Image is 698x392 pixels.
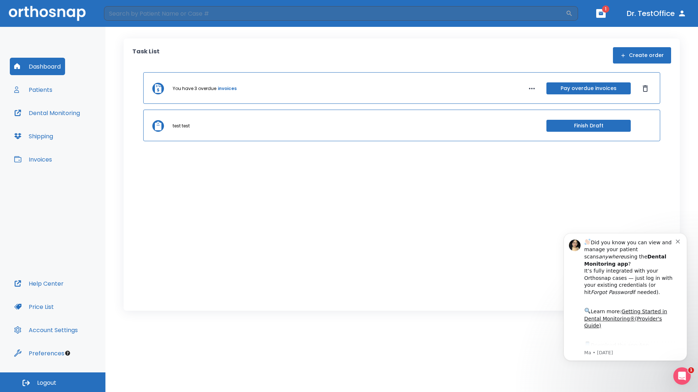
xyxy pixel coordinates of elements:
[104,6,566,21] input: Search by Patient Name or Case #
[10,298,58,315] button: Price List
[624,7,689,20] button: Dr. TestOffice
[639,83,651,94] button: Dismiss
[613,47,671,64] button: Create order
[10,321,82,339] button: Account Settings
[9,6,86,21] img: Orthosnap
[10,275,68,292] button: Help Center
[10,104,84,122] button: Dental Monitoring
[10,344,69,362] button: Preferences
[10,81,57,98] button: Patients
[173,85,216,92] p: You have 3 overdue
[553,224,698,388] iframe: Intercom notifications message
[173,123,190,129] p: test test
[546,82,631,94] button: Pay overdue invoices
[546,120,631,132] button: Finish Draft
[64,350,71,356] div: Tooltip anchor
[37,379,56,387] span: Logout
[132,47,160,64] p: Task List
[10,127,57,145] button: Shipping
[602,5,609,13] span: 1
[218,85,237,92] a: invoices
[10,58,65,75] button: Dashboard
[688,367,694,373] span: 1
[10,151,56,168] button: Invoices
[673,367,691,385] iframe: Intercom live chat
